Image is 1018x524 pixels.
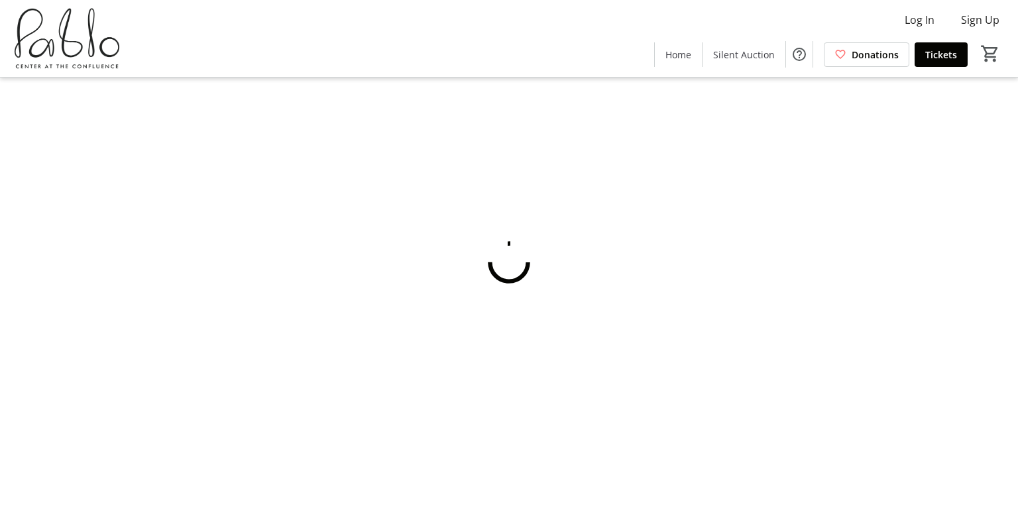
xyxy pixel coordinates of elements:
[915,42,968,67] a: Tickets
[978,42,1002,66] button: Cart
[665,48,691,62] span: Home
[824,42,909,67] a: Donations
[852,48,899,62] span: Donations
[703,42,785,67] a: Silent Auction
[8,5,126,72] img: Pablo Center's Logo
[655,42,702,67] a: Home
[894,9,945,30] button: Log In
[925,48,957,62] span: Tickets
[950,9,1010,30] button: Sign Up
[905,12,934,28] span: Log In
[713,48,775,62] span: Silent Auction
[961,12,999,28] span: Sign Up
[786,41,813,68] button: Help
